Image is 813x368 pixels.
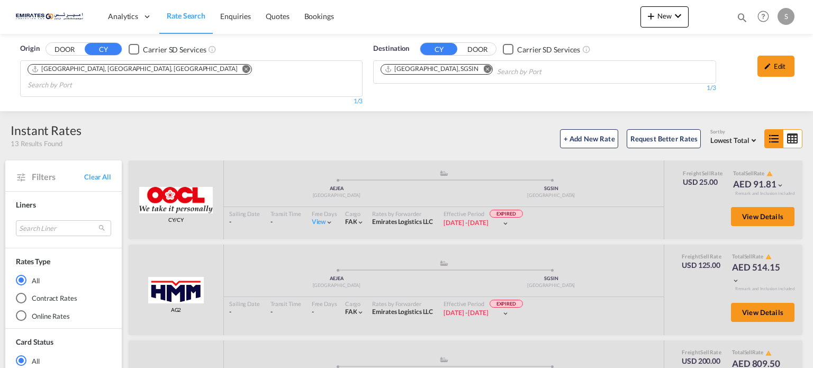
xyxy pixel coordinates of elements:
md-icon: icon-chevron-down [672,10,684,22]
div: Carrier SD Services [517,44,580,55]
span: [DATE] - [DATE] [444,309,489,317]
div: Press delete to remove this chip. [31,65,240,74]
div: Singapore, SGSIN [384,65,478,74]
md-icon: icon-chevron-down [732,277,739,284]
div: Cargo [345,210,365,218]
div: AED 514.15 [732,261,785,286]
div: Rates by Forwarder [372,300,433,308]
md-radio-button: All [16,355,111,366]
span: Quotes [266,12,289,21]
div: 1/3 [373,84,716,93]
span: Clear All [84,172,111,182]
div: icon-magnify [736,12,748,28]
md-icon: icon-plus 400-fg [645,10,657,22]
span: Sell [744,349,753,355]
md-icon: icon-chevron-down [502,310,509,317]
md-icon: Unchecked: Search for CY (Container Yard) services for all selected carriers.Checked : Search for... [208,45,216,53]
div: - [229,308,260,317]
input: Search by Port [497,64,598,80]
div: Total Rate [732,253,785,261]
div: Total Rate [733,169,783,178]
div: Freight Rate [683,169,722,177]
md-icon: icon-magnify [736,12,748,23]
span: Help [754,7,772,25]
md-radio-button: Contract Rates [16,293,111,303]
button: Request Better Rates [627,129,701,148]
div: Emirates Logistics LLC [372,218,433,227]
div: [GEOGRAPHIC_DATA] [229,282,444,289]
input: Search by Port [28,77,128,94]
div: Carrier SD Services [143,44,206,55]
span: Emirates Logistics LLC [372,218,433,226]
div: - [270,218,301,227]
span: FAK [345,218,357,226]
div: USD 200.00 [682,356,721,366]
button: Remove [476,65,492,75]
img: OOCL [139,187,213,213]
md-radio-button: Online Rates [16,311,111,321]
button: icon-alert [764,253,772,261]
div: Sort by [710,129,759,136]
span: Bookings [304,12,334,21]
div: AED 91.81 [733,178,783,191]
span: [DATE] - [DATE] [444,219,489,227]
md-icon: icon-chevron-down [357,309,364,316]
md-icon: icon-alert [766,170,773,177]
span: Lowest Total [710,136,749,145]
button: View Details [731,207,794,226]
div: Free Days [312,210,337,218]
span: CY/CY [168,216,184,223]
div: icon-pencilEdit [757,56,794,77]
span: EXPIRED [490,210,523,218]
div: Press delete to remove this chip. [384,65,481,74]
div: Effective Period [444,300,523,309]
span: View Details [742,212,783,221]
button: DOOR [46,43,83,56]
md-icon: icon-chevron-down [502,220,509,227]
div: USD 125.00 [682,260,721,271]
span: Filters [32,171,84,183]
md-icon: Unchecked: Search for CY (Container Yard) services for all selected carriers.Checked : Search for... [582,45,591,53]
div: Viewicon-chevron-down [312,218,333,227]
span: Analytics [108,11,138,22]
span: Rate Search [167,11,205,20]
div: Freight Rate [682,348,721,356]
span: 13 Results Found [11,139,62,148]
md-icon: icon-alert [765,254,772,260]
button: icon-alert [764,349,772,357]
span: Sell [700,253,709,259]
div: Effective Period [444,210,523,219]
span: Origin [20,43,39,54]
div: S [778,8,794,25]
div: Cargo [345,300,365,308]
span: New [645,12,684,20]
button: DOOR [459,43,496,56]
md-checkbox: Checkbox No Ink [129,43,206,55]
div: Rates Type [16,256,50,267]
md-chips-wrap: Chips container. Use arrow keys to select chips. [26,61,357,94]
button: + Add New Rate [560,129,618,148]
div: Remark and Inclusion included [727,286,802,292]
span: Enquiries [220,12,251,21]
div: USD 25.00 [683,177,722,187]
div: Sailing Date [229,210,260,218]
span: Sell [745,170,754,176]
div: - [270,308,301,317]
md-icon: icon-alert [765,350,772,356]
div: AEJEA [229,275,444,282]
div: Rates by Forwarder [372,210,433,218]
div: Emirates Logistics LLC [372,308,433,317]
md-icon: icon-chevron-down [326,219,333,226]
div: Card Status [16,337,53,347]
div: [GEOGRAPHIC_DATA] [444,192,659,199]
div: Transit Time [270,300,301,308]
button: icon-plus 400-fgNewicon-chevron-down [640,6,689,28]
div: Transit Time [270,210,301,218]
button: Remove [236,65,251,75]
div: SGSIN [444,275,659,282]
button: View Details [731,303,794,322]
div: - [229,218,260,227]
span: Emirates Logistics LLC [372,308,433,316]
div: SGSIN [444,185,659,192]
